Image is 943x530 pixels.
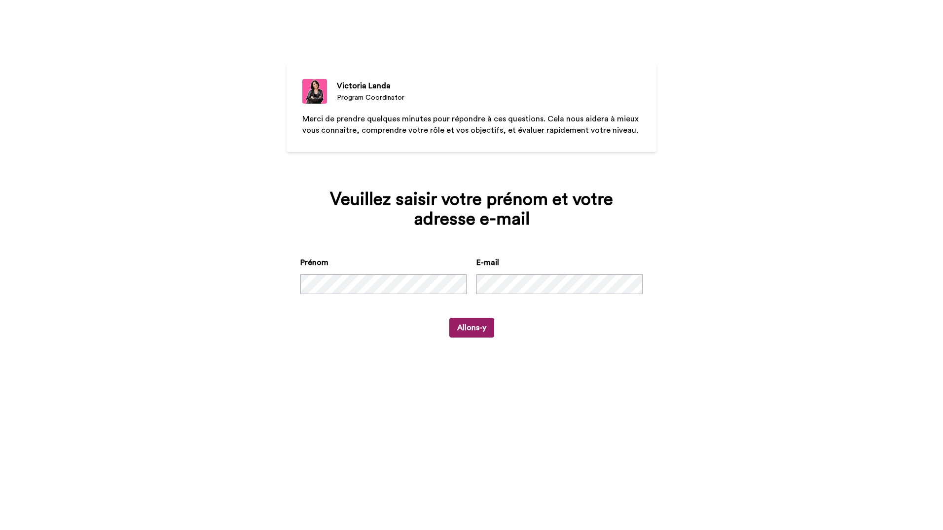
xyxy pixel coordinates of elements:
div: Victoria Landa [337,80,404,92]
span: Merci de prendre quelques minutes pour répondre à ces questions. Cela nous aidera à mieux vous co... [302,115,641,134]
button: Allons-y [449,318,494,338]
label: Prénom [300,257,328,268]
div: Program Coordinator [337,93,404,103]
img: Program Coordinator [302,79,327,104]
div: Veuillez saisir votre prénom et votre adresse e-mail [300,189,643,229]
label: E-mail [476,257,499,268]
